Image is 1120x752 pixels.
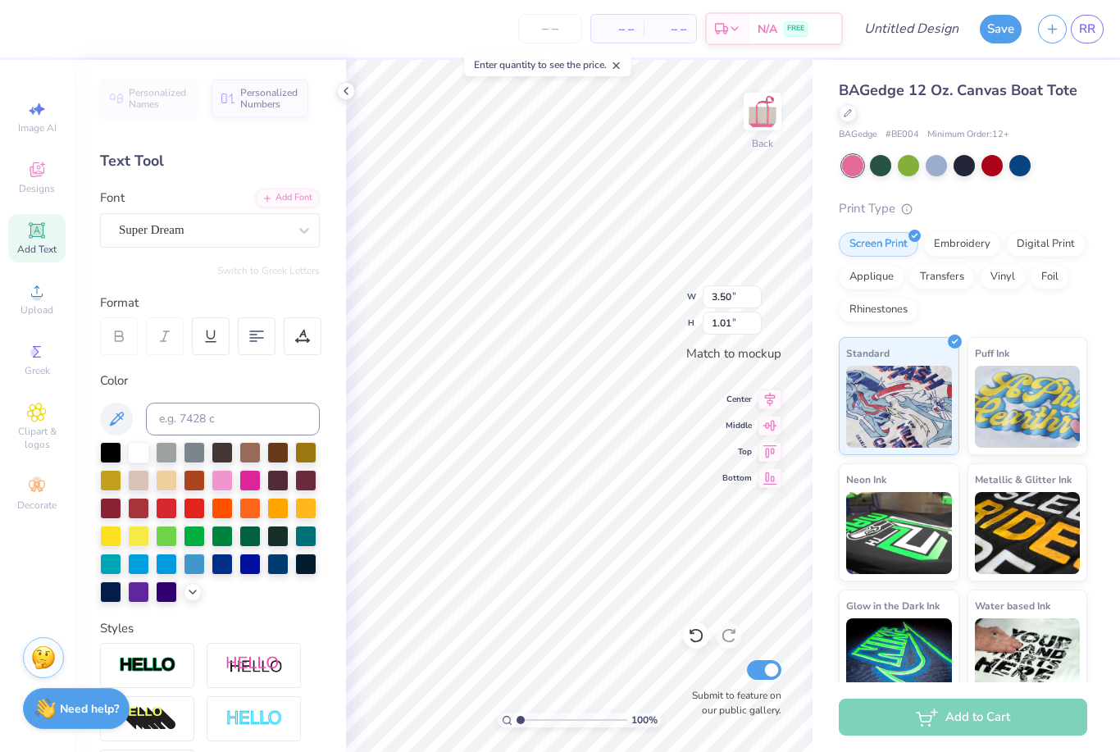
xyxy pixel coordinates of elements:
div: Add Font [255,189,320,207]
span: N/A [758,21,777,38]
span: Middle [722,420,752,431]
span: Personalized Names [129,87,187,110]
span: Neon Ink [846,471,886,488]
span: Metallic & Glitter Ink [975,471,1072,488]
img: Standard [846,366,952,448]
button: Switch to Greek Letters [217,264,320,277]
label: Font [100,189,125,207]
img: Metallic & Glitter Ink [975,492,1081,574]
span: BAGedge [839,128,877,142]
span: Clipart & logos [8,425,66,451]
span: Minimum Order: 12 + [927,128,1009,142]
div: Format [100,294,321,312]
div: Rhinestones [839,298,918,322]
div: Digital Print [1006,232,1086,257]
span: Add Text [17,243,57,256]
span: Glow in the Dark Ink [846,597,940,614]
input: e.g. 7428 c [146,403,320,435]
span: Personalized Numbers [240,87,298,110]
span: Greek [25,364,50,377]
span: # BE004 [886,128,919,142]
a: RR [1071,15,1104,43]
span: 100 % [631,713,658,727]
label: Submit to feature on our public gallery. [683,688,781,718]
img: Stroke [119,656,176,675]
img: Back [746,95,779,128]
span: Puff Ink [975,344,1009,362]
div: Foil [1031,265,1069,289]
span: Upload [20,303,53,317]
button: Save [980,15,1022,43]
div: Styles [100,619,320,638]
img: Shadow [225,655,283,676]
div: Embroidery [923,232,1001,257]
div: Transfers [909,265,975,289]
span: Image AI [18,121,57,134]
div: Enter quantity to see the price. [465,53,631,76]
span: – – [653,21,686,38]
span: Center [722,394,752,405]
img: 3d Illusion [119,706,176,732]
div: Print Type [839,199,1087,218]
div: Screen Print [839,232,918,257]
span: Decorate [17,499,57,512]
div: Text Tool [100,150,320,172]
span: Designs [19,182,55,195]
div: Applique [839,265,904,289]
img: Glow in the Dark Ink [846,618,952,700]
strong: Need help? [60,701,119,717]
img: Neon Ink [846,492,952,574]
div: Vinyl [980,265,1026,289]
span: RR [1079,20,1095,39]
span: FREE [787,23,804,34]
span: Water based Ink [975,597,1050,614]
input: – – [518,14,582,43]
span: Standard [846,344,890,362]
img: Water based Ink [975,618,1081,700]
div: Color [100,371,320,390]
img: Negative Space [225,709,283,728]
span: BAGedge 12 Oz. Canvas Boat Tote [839,80,1077,100]
img: Puff Ink [975,366,1081,448]
span: – – [601,21,634,38]
div: Back [752,136,773,151]
input: Untitled Design [851,12,972,45]
span: Bottom [722,472,752,484]
span: Top [722,446,752,458]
